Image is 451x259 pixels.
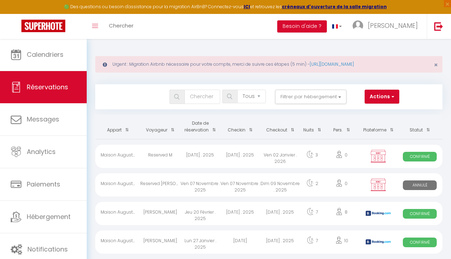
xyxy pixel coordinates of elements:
span: Messages [27,115,59,124]
img: logout [434,22,443,31]
span: Notifications [27,245,68,254]
th: Sort by checkout [260,115,300,139]
span: Analytics [27,147,56,156]
a: ... [PERSON_NAME] [347,14,427,39]
span: Hébergement [27,212,71,221]
span: Calendriers [27,50,64,59]
th: Sort by rentals [95,115,140,139]
th: Sort by people [324,115,359,139]
a: ICI [244,4,250,10]
a: [URL][DOMAIN_NAME] [310,61,354,67]
img: Super Booking [21,20,65,32]
a: créneaux d'ouverture de la salle migration [282,4,387,10]
button: Actions [365,90,399,104]
th: Sort by nights [300,115,324,139]
a: Chercher [103,14,139,39]
button: Close [434,62,438,68]
th: Sort by status [397,115,442,139]
span: Réservations [27,83,68,91]
span: Chercher [109,22,133,29]
div: Urgent : Migration Airbnb nécessaire pour votre compte, merci de suivre ces étapes (5 min) - [95,56,442,73]
img: ... [353,20,363,31]
span: Paiements [27,180,60,189]
button: Besoin d'aide ? [277,20,327,33]
th: Sort by channel [359,115,397,139]
th: Sort by guest [140,115,180,139]
th: Sort by checkin [220,115,260,139]
th: Sort by booking date [180,115,220,139]
span: × [434,60,438,69]
button: Filtrer par hébergement [275,90,346,104]
input: Chercher [184,90,220,104]
span: [PERSON_NAME] [368,21,418,30]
